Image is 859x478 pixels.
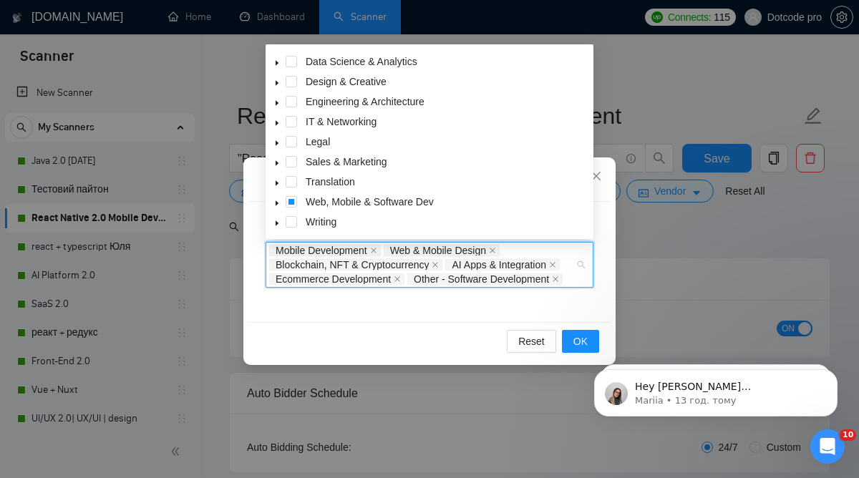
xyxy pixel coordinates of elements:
[303,193,591,210] span: Web, Mobile & Software Dev
[591,170,602,182] span: close
[384,245,500,256] span: Web & Mobile Design
[273,59,281,67] span: caret-down
[269,245,381,256] span: Mobile Development
[432,261,439,268] span: close
[276,274,391,284] span: Ecommerce Development
[549,261,556,268] span: close
[577,157,616,196] button: Close
[840,429,856,441] span: 10
[306,116,377,127] span: IT & Networking
[306,156,387,167] span: Sales & Marketing
[303,213,591,230] span: Writing
[573,333,588,349] span: OK
[273,160,281,167] span: caret-down
[273,200,281,207] span: caret-down
[276,260,429,270] span: Blockchain, NFT & Cryptocurrency
[452,260,546,270] span: AI Apps & Integration
[306,176,355,187] span: Translation
[306,216,336,228] span: Writing
[306,96,424,107] span: Engineering & Architecture
[390,245,486,255] span: Web & Mobile Design
[370,247,377,254] span: close
[445,259,560,270] span: AI Apps & Integration
[303,53,591,70] span: Data Science & Analytics
[273,220,281,227] span: caret-down
[507,330,556,353] button: Reset
[273,180,281,187] span: caret-down
[273,99,281,107] span: caret-down
[306,196,434,208] span: Web, Mobile & Software Dev
[562,330,599,353] button: OK
[303,153,591,170] span: Sales & Marketing
[573,339,859,439] iframe: Intercom notifications повідомлення
[306,76,387,87] span: Design & Creative
[810,429,845,464] iframe: Intercom live chat
[566,273,568,285] input: Select Categories
[276,245,367,255] span: Mobile Development
[303,133,591,150] span: Legal
[269,259,442,270] span: Blockchain, NFT & Cryptocurrency
[306,136,330,147] span: Legal
[394,275,401,283] span: close
[303,113,591,130] span: IT & Networking
[303,93,591,110] span: Engineering & Architecture
[303,73,591,90] span: Design & Creative
[518,333,545,349] span: Reset
[306,56,417,67] span: Data Science & Analytics
[303,173,591,190] span: Translation
[414,274,549,284] span: Other - Software Development
[407,273,563,285] span: Other - Software Development
[269,273,404,285] span: Ecommerce Development
[552,275,559,283] span: close
[273,119,281,127] span: caret-down
[273,140,281,147] span: caret-down
[273,79,281,87] span: caret-down
[489,247,496,254] span: close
